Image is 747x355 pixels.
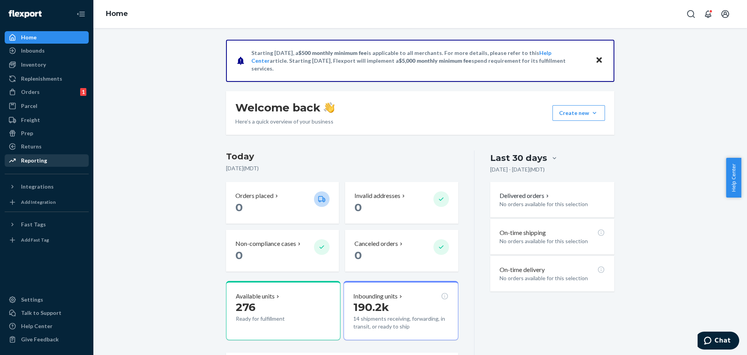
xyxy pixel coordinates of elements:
button: Give Feedback [5,333,89,346]
span: 0 [354,201,362,214]
button: Open notifications [700,6,716,22]
button: Help Center [726,158,741,198]
p: 14 shipments receiving, forwarding, in transit, or ready to ship [353,315,448,330]
button: Close [594,55,604,66]
button: Inbounding units190.2k14 shipments receiving, forwarding, in transit, or ready to ship [344,281,458,340]
p: No orders available for this selection [500,237,605,245]
button: Canceled orders 0 [345,230,458,272]
a: Add Fast Tag [5,234,89,246]
button: Close Navigation [73,6,89,22]
p: No orders available for this selection [500,200,605,208]
button: Fast Tags [5,218,89,231]
span: 276 [236,300,256,314]
div: Returns [21,143,42,150]
div: Parcel [21,102,37,110]
div: Freight [21,116,40,124]
div: Inbounds [21,47,45,55]
a: Reporting [5,154,89,167]
div: Help Center [21,322,53,330]
span: 0 [354,249,362,262]
p: Here’s a quick overview of your business [235,118,335,125]
div: Add Fast Tag [21,237,49,243]
p: Non-compliance cases [235,239,296,248]
span: $5,000 monthly minimum fee [399,57,472,64]
div: 1 [80,88,86,96]
div: Fast Tags [21,221,46,228]
button: Talk to Support [5,307,89,319]
a: Home [5,31,89,44]
button: Create new [552,105,605,121]
a: Replenishments [5,72,89,85]
span: $500 monthly minimum fee [298,49,367,56]
div: Add Integration [21,199,56,205]
div: Integrations [21,183,54,191]
div: Settings [21,296,43,304]
span: 0 [235,201,243,214]
div: Prep [21,129,33,137]
button: Integrations [5,180,89,193]
p: Starting [DATE], a is applicable to all merchants. For more details, please refer to this article... [251,49,588,72]
a: Orders1 [5,86,89,98]
button: Open Search Box [683,6,699,22]
a: Inbounds [5,44,89,57]
p: Ready for fulfillment [236,315,308,323]
p: Inbounding units [353,292,398,301]
p: On-time delivery [500,265,545,274]
p: [DATE] ( MDT ) [226,164,458,172]
p: On-time shipping [500,228,546,237]
a: Help Center [5,320,89,332]
img: hand-wave emoji [324,102,335,113]
p: Available units [236,292,275,301]
div: Replenishments [21,75,62,83]
a: Settings [5,293,89,306]
p: Canceled orders [354,239,398,248]
h3: Today [226,150,458,163]
div: Home [21,34,37,41]
a: Parcel [5,100,89,112]
img: Flexport logo [9,10,42,18]
p: No orders available for this selection [500,274,605,282]
div: Orders [21,88,40,96]
span: 190.2k [353,300,389,314]
div: Give Feedback [21,336,59,343]
a: Home [106,9,128,18]
a: Returns [5,140,89,153]
button: Orders placed 0 [226,182,339,224]
div: Last 30 days [490,152,547,164]
a: Prep [5,127,89,140]
p: [DATE] - [DATE] ( MDT ) [490,166,545,173]
a: Freight [5,114,89,126]
h1: Welcome back [235,101,335,115]
iframe: Opens a widget where you can chat to one of our agents [698,332,739,351]
button: Available units276Ready for fulfillment [226,281,340,340]
a: Inventory [5,58,89,71]
span: 0 [235,249,243,262]
div: Talk to Support [21,309,61,317]
button: Invalid addresses 0 [345,182,458,224]
button: Open account menu [717,6,733,22]
ol: breadcrumbs [100,3,134,25]
button: Delivered orders [500,191,551,200]
div: Inventory [21,61,46,69]
button: Non-compliance cases 0 [226,230,339,272]
div: Reporting [21,157,47,164]
p: Orders placed [235,191,274,200]
p: Invalid addresses [354,191,400,200]
a: Add Integration [5,196,89,208]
